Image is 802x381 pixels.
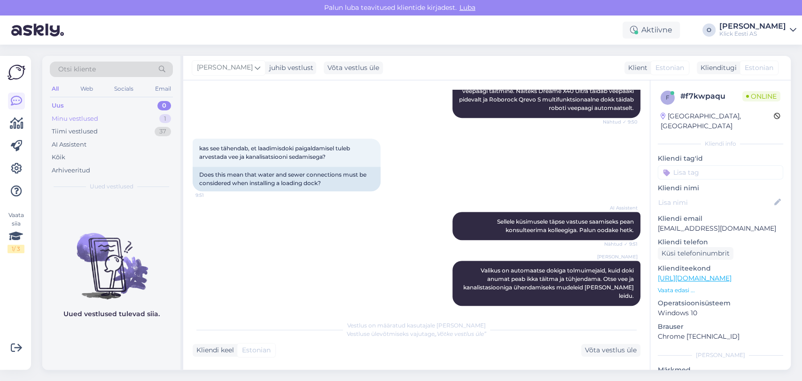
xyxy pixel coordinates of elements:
[90,182,133,191] span: Uued vestlused
[157,101,171,110] div: 0
[602,306,638,313] span: 10:04
[623,22,680,39] div: Aktiivne
[658,140,783,148] div: Kliendi info
[658,264,783,273] p: Klienditeekond
[50,83,61,95] div: All
[8,63,25,81] img: Askly Logo
[52,153,65,162] div: Kõik
[58,64,96,74] span: Otsi kliente
[242,345,271,355] span: Estonian
[745,63,773,73] span: Estonian
[52,140,86,149] div: AI Assistent
[702,23,716,37] div: O
[193,167,381,191] div: Does this mean that water and sewer connections must be considered when installing a loading dock?
[658,237,783,247] p: Kliendi telefon
[658,286,783,295] p: Vaata edasi ...
[680,91,742,102] div: # f7kwpaqu
[153,83,173,95] div: Email
[52,166,90,175] div: Arhiveeritud
[52,127,98,136] div: Tiimi vestlused
[8,245,24,253] div: 1 / 3
[655,63,684,73] span: Estonian
[602,204,638,211] span: AI Assistent
[602,118,638,125] span: Nähtud ✓ 9:50
[719,23,796,38] a: [PERSON_NAME]Klick Eesti AS
[624,63,647,73] div: Klient
[597,253,638,260] span: [PERSON_NAME]
[457,3,478,12] span: Luba
[602,241,638,248] span: Nähtud ✓ 9:51
[658,154,783,163] p: Kliendi tag'id
[719,23,786,30] div: [PERSON_NAME]
[8,211,24,253] div: Vaata siia
[435,330,486,337] i: „Võtke vestlus üle”
[324,62,383,74] div: Võta vestlus üle
[658,183,783,193] p: Kliendi nimi
[658,308,783,318] p: Windows 10
[658,165,783,179] input: Lisa tag
[697,63,737,73] div: Klienditugi
[463,267,635,299] span: Valikus on automaatse dokiga tolmuimejaid, kuid doki anumat peab ikka täitma ja tühjendama. Otse ...
[199,145,351,160] span: kas see tähendab, et laadimisdoki paigaldamisel tuleb arvestada vee ja kanalisatsiooni sedamisega?
[52,114,98,124] div: Minu vestlused
[658,322,783,332] p: Brauser
[265,63,313,73] div: juhib vestlust
[193,345,234,355] div: Kliendi keel
[658,214,783,224] p: Kliendi email
[78,83,95,95] div: Web
[195,192,231,199] span: 9:51
[159,114,171,124] div: 1
[658,365,783,375] p: Märkmed
[581,344,640,357] div: Võta vestlus üle
[63,309,160,319] p: Uued vestlused tulevad siia.
[666,94,670,101] span: f
[52,101,64,110] div: Uus
[347,322,486,329] span: Vestlus on määratud kasutajale [PERSON_NAME]
[658,351,783,359] div: [PERSON_NAME]
[658,298,783,308] p: Operatsioonisüsteem
[658,332,783,342] p: Chrome [TECHNICAL_ID]
[661,111,774,131] div: [GEOGRAPHIC_DATA], [GEOGRAPHIC_DATA]
[658,247,733,260] div: Küsi telefoninumbrit
[42,216,180,301] img: No chats
[112,83,135,95] div: Socials
[719,30,786,38] div: Klick Eesti AS
[742,91,780,101] span: Online
[658,224,783,233] p: [EMAIL_ADDRESS][DOMAIN_NAME]
[155,127,171,136] div: 37
[658,197,772,208] input: Lisa nimi
[497,218,635,233] span: Sellele küsimusele täpse vastuse saamiseks pean konsulteerima kolleegiga. Palun oodake hetk.
[347,330,486,337] span: Vestluse ülevõtmiseks vajutage
[197,62,253,73] span: [PERSON_NAME]
[658,274,732,282] a: [URL][DOMAIN_NAME]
